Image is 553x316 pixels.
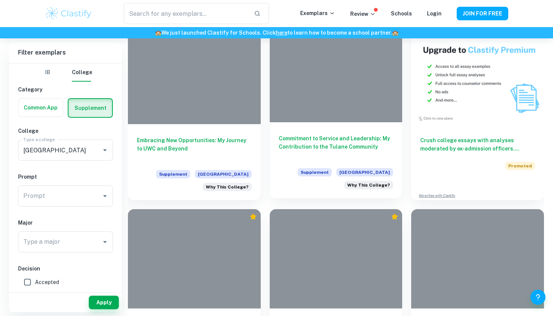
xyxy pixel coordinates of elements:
[300,9,335,17] p: Exemplars
[249,213,257,220] div: Premium
[344,181,393,189] div: Describe why you are interested in joining the Tulane community. Consider your experiences, talen...
[18,264,113,273] h6: Decision
[35,278,59,286] span: Accepted
[203,183,252,191] div: Describe why you are interested in joining the Tulane community. Consider your experiences, talen...
[530,290,545,305] button: Help and Feedback
[420,136,535,153] h6: Crush college essays with analyses moderated by ex-admission officers. Upgrade now
[128,24,261,200] a: Embracing New Opportunities: My Journey to UWC and BeyondSupplement[GEOGRAPHIC_DATA]Describe why ...
[100,237,110,247] button: Open
[206,184,249,190] span: Why This College?
[195,170,252,178] span: [GEOGRAPHIC_DATA]
[505,162,535,170] span: Promoted
[45,6,93,21] img: Clastify logo
[298,168,332,176] span: Supplement
[155,30,161,36] span: 🏫
[411,24,544,124] img: Thumbnail
[18,127,113,135] h6: College
[427,11,442,17] a: Login
[156,170,190,178] span: Supplement
[18,85,113,94] h6: Category
[270,24,403,200] a: Commitment to Service and Leadership: My Contribution to the Tulane CommunitySupplement[GEOGRAPHI...
[350,10,376,18] p: Review
[23,136,55,143] label: Type a college
[68,99,112,117] button: Supplement
[100,145,110,155] button: Open
[2,29,551,37] h6: We just launched Clastify for Schools. Click to learn how to become a school partner.
[18,173,113,181] h6: Prompt
[89,296,119,309] button: Apply
[336,168,393,176] span: [GEOGRAPHIC_DATA]
[39,64,92,82] div: Filter type choice
[18,99,63,117] button: Common App
[100,191,110,201] button: Open
[457,7,508,20] button: JOIN FOR FREE
[391,213,398,220] div: Premium
[9,42,122,63] h6: Filter exemplars
[279,134,393,159] h6: Commitment to Service and Leadership: My Contribution to the Tulane Community
[347,182,390,188] span: Why This College?
[276,30,287,36] a: here
[18,219,113,227] h6: Major
[419,193,455,198] a: Advertise with Clastify
[72,64,92,82] button: College
[391,11,412,17] a: Schools
[392,30,398,36] span: 🏫
[39,64,57,82] button: IB
[137,136,252,161] h6: Embracing New Opportunities: My Journey to UWC and Beyond
[124,3,248,24] input: Search for any exemplars...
